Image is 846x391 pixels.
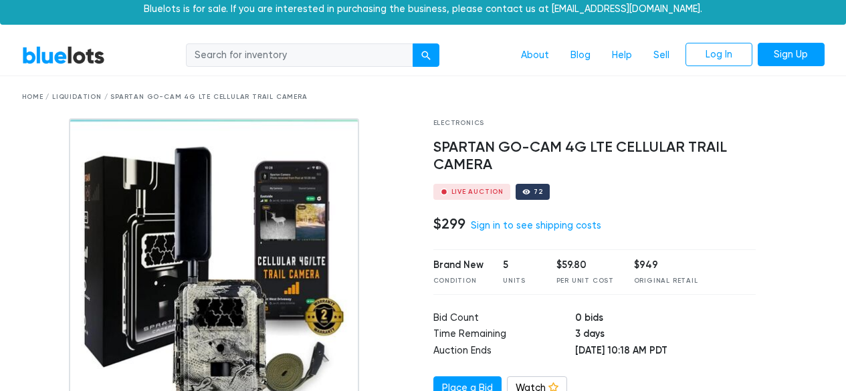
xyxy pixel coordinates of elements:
[575,327,756,344] td: 3 days
[433,276,484,286] div: Condition
[510,43,560,68] a: About
[560,43,601,68] a: Blog
[186,43,413,68] input: Search for inventory
[471,220,601,231] a: Sign in to see shipping costs
[433,327,576,344] td: Time Remaining
[503,258,536,273] div: 5
[433,139,756,174] h4: SPARTAN GO-CAM 4G LTE CELLULAR TRAIL CAMERA
[22,45,105,65] a: BlueLots
[534,188,543,195] div: 72
[433,258,484,273] div: Brand New
[575,311,756,328] td: 0 bids
[433,118,756,128] div: Electronics
[685,43,752,67] a: Log In
[556,258,614,273] div: $59.80
[22,92,825,102] div: Home / Liquidation / SPARTAN GO-CAM 4G LTE CELLULAR TRAIL CAMERA
[451,188,504,195] div: Live Auction
[433,344,576,360] td: Auction Ends
[643,43,680,68] a: Sell
[503,276,536,286] div: Units
[634,258,698,273] div: $949
[433,311,576,328] td: Bid Count
[601,43,643,68] a: Help
[575,344,756,360] td: [DATE] 10:18 AM PDT
[758,43,825,67] a: Sign Up
[556,276,614,286] div: Per Unit Cost
[433,215,465,233] h4: $299
[634,276,698,286] div: Original Retail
